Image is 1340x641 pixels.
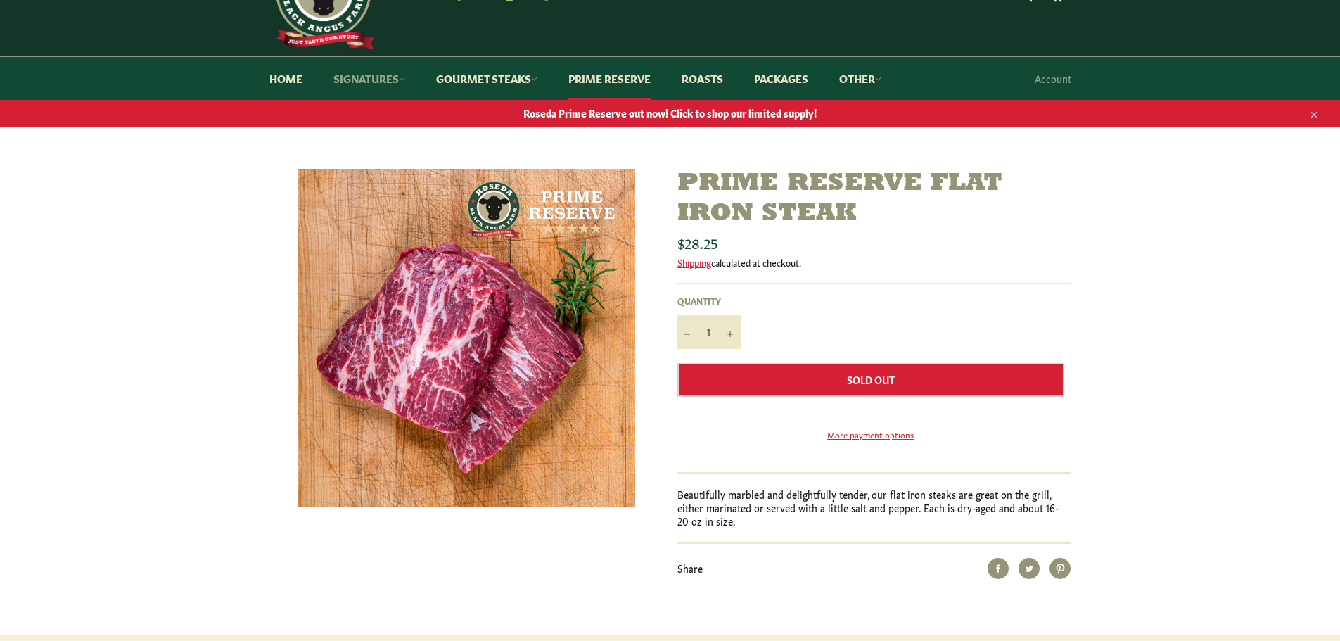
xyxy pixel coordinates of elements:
label: Quantity [677,295,741,307]
a: Roasts [668,57,737,100]
a: Other [825,57,895,100]
a: Prime Reserve [554,57,665,100]
a: Gourmet Steaks [422,57,551,100]
a: More payment options [677,429,1064,440]
button: Sold Out [677,363,1064,397]
a: Signatures [319,57,419,100]
span: Sold Out [847,372,895,386]
div: calculated at checkout. [677,256,1071,269]
span: $28.25 [677,232,717,252]
a: Account [1028,58,1078,99]
a: Shipping [677,255,711,269]
span: Share [677,561,703,575]
img: Prime Reserve Flat Iron Steak [298,169,635,507]
button: Reduce item quantity by one [677,315,698,349]
a: Packages [740,57,822,100]
a: Home [255,57,317,100]
p: Beautifully marbled and delightfully tender, our flat iron steaks are great on the grill, either ... [677,488,1071,528]
button: Increase item quantity by one [720,315,741,349]
h1: Prime Reserve Flat Iron Steak [677,169,1071,229]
